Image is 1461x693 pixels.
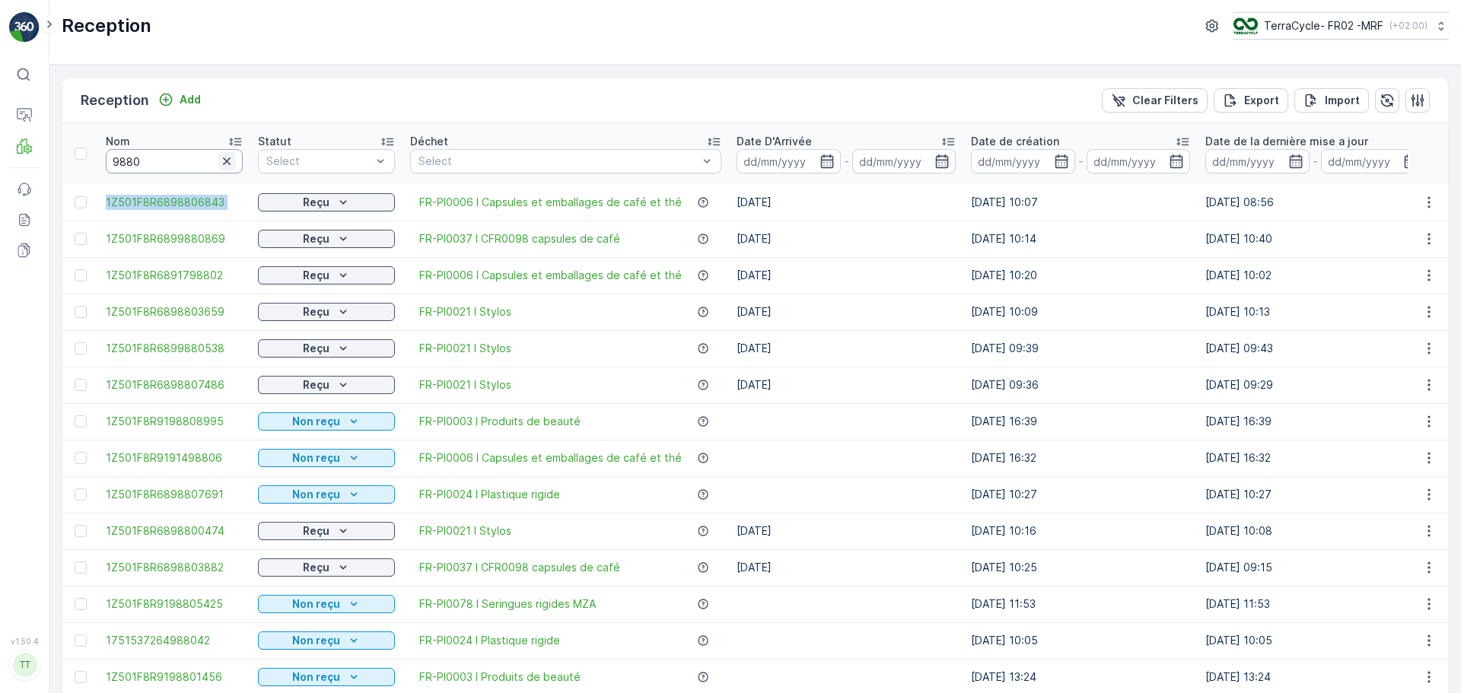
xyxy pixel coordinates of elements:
td: [DATE] [729,221,963,257]
p: Reçu [303,560,329,575]
button: Clear Filters [1102,88,1208,113]
a: FR-PI0021 I Stylos [419,377,511,393]
img: logo [9,12,40,43]
a: FR-PI0024 I Plastique rigide [419,487,560,502]
div: Toggle Row Selected [75,233,87,245]
input: dd/mm/yyyy [1087,149,1191,173]
td: [DATE] 10:05 [1198,622,1432,659]
p: Export [1244,93,1279,108]
button: Reçu [258,339,395,358]
button: Non reçu [258,412,395,431]
button: Add [152,91,207,109]
button: Reçu [258,230,395,248]
p: Date de la dernière mise a jour [1205,134,1368,149]
td: [DATE] 16:39 [1198,403,1432,440]
a: FR-PI0006 I Capsules et emballages de café et thé [419,450,682,466]
td: [DATE] 16:32 [1198,440,1432,476]
button: Non reçu [258,631,395,650]
div: Toggle Row Selected [75,196,87,208]
td: [DATE] 10:02 [1198,257,1432,294]
span: 1Z501F8R6898807486 [106,377,243,393]
p: Non reçu [292,633,340,648]
a: FR-PI0003 I Produits de beauté [419,414,581,429]
p: Reçu [303,195,329,210]
button: Non reçu [258,595,395,613]
button: Import [1294,88,1369,113]
td: [DATE] 09:39 [963,330,1198,367]
p: Reçu [303,231,329,246]
p: Add [180,92,201,107]
a: 1Z501F8R6899880869 [106,231,243,246]
a: FR-PI0006 I Capsules et emballages de café et thé [419,195,682,210]
div: Toggle Row Selected [75,379,87,391]
span: 1Z501F8R9198808995 [106,414,243,429]
button: Export [1214,88,1288,113]
button: TerraCycle- FR02 -MRF(+02:00) [1233,12,1449,40]
span: 1Z501F8R6898803882 [106,560,243,575]
button: TT [9,649,40,681]
td: [DATE] 10:27 [1198,476,1432,513]
p: Import [1325,93,1360,108]
td: [DATE] 10:40 [1198,221,1432,257]
span: FR-PI0021 I Stylos [419,523,511,539]
a: 1Z501F8R9198801456 [106,669,243,685]
input: dd/mm/yyyy [852,149,956,173]
input: dd/mm/yyyy [737,149,841,173]
div: Toggle Row Selected [75,269,87,281]
button: Non reçu [258,485,395,504]
td: [DATE] [729,513,963,549]
p: Non reçu [292,414,340,429]
div: Toggle Row Selected [75,452,87,464]
td: [DATE] 16:32 [963,440,1198,476]
a: FR-PI0006 I Capsules et emballages de café et thé [419,268,682,283]
span: FR-PI0037 I CFR0098 capsules de café [419,231,620,246]
td: [DATE] 10:07 [963,184,1198,221]
p: Reception [62,14,151,38]
a: 1Z501F8R9191498806 [106,450,243,466]
div: Toggle Row Selected [75,306,87,318]
td: [DATE] 10:25 [963,549,1198,586]
td: [DATE] 16:39 [963,403,1198,440]
p: Reçu [303,523,329,539]
input: Search [106,149,243,173]
div: TT [13,653,37,677]
span: FR-PI0024 I Plastique rigide [419,633,560,648]
input: dd/mm/yyyy [1205,149,1310,173]
a: FR-PI0078 I Seringues rigides MZA [419,596,596,612]
td: [DATE] 10:13 [1198,294,1432,330]
p: - [1313,152,1318,170]
span: FR-PI0003 I Produits de beauté [419,669,581,685]
p: TerraCycle- FR02 -MRF [1264,18,1383,33]
td: [DATE] 10:08 [1198,513,1432,549]
a: 1Z501F8R6898807691 [106,487,243,502]
button: Reçu [258,193,395,211]
input: dd/mm/yyyy [971,149,1075,173]
span: 1Z501F8R6891798802 [106,268,243,283]
p: Non reçu [292,596,340,612]
a: 1Z501F8R6898806843 [106,195,243,210]
span: 1Z501F8R9198805425 [106,596,243,612]
span: 1751537264988042 [106,633,243,648]
p: - [1078,152,1084,170]
p: Non reçu [292,669,340,685]
p: - [844,152,849,170]
span: v 1.50.4 [9,637,40,646]
td: [DATE] 10:09 [963,294,1198,330]
td: [DATE] 11:53 [1198,586,1432,622]
button: Reçu [258,376,395,394]
td: [DATE] [729,549,963,586]
span: 1Z501F8R6898803659 [106,304,243,319]
img: terracycle.png [1233,17,1258,34]
span: FR-PI0021 I Stylos [419,341,511,356]
button: Reçu [258,266,395,285]
div: Toggle Row Selected [75,488,87,501]
td: [DATE] 09:15 [1198,549,1432,586]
